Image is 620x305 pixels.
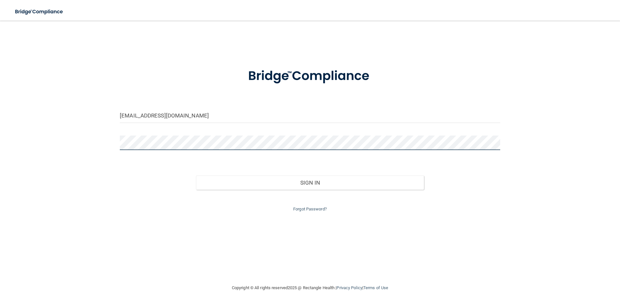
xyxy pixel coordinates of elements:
[363,285,388,290] a: Terms of Use
[10,5,69,18] img: bridge_compliance_login_screen.278c3ca4.svg
[196,176,424,190] button: Sign In
[508,259,612,285] iframe: Drift Widget Chat Controller
[336,285,362,290] a: Privacy Policy
[192,278,428,298] div: Copyright © All rights reserved 2025 @ Rectangle Health | |
[293,207,327,211] a: Forgot Password?
[235,59,385,93] img: bridge_compliance_login_screen.278c3ca4.svg
[120,108,500,123] input: Email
